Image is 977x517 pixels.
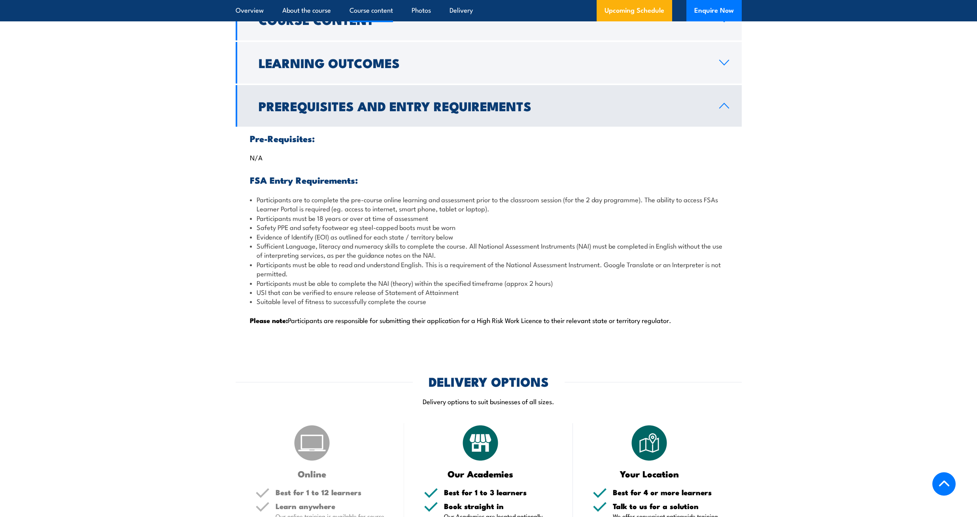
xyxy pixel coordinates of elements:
[613,488,722,496] h5: Best for 4 or more learners
[444,488,553,496] h5: Best for 1 to 3 learners
[236,85,742,127] a: Prerequisites and Entry Requirements
[276,488,385,496] h5: Best for 1 to 12 learners
[250,134,728,143] h3: Pre-Requisites:
[276,502,385,510] h5: Learn anywhere
[259,100,707,111] h2: Prerequisites and Entry Requirements
[250,213,728,222] li: Participants must be 18 years or over at time of assessment
[613,502,722,510] h5: Talk to us for a solution
[250,241,728,260] li: Sufficient Language, literacy and numeracy skills to complete the course. All National Assessment...
[250,316,728,324] p: Participants are responsible for submitting their application for a High Risk Work Licence to the...
[250,222,728,232] li: Safety PPE and safety footwear eg steel-capped boots must be worn
[255,469,369,478] h3: Online
[259,57,707,68] h2: Learning Outcomes
[250,232,728,241] li: Evidence of Identify (EOI) as outlined for each state / territory below
[593,469,706,478] h3: Your Location
[250,315,288,325] strong: Please note:
[250,195,728,213] li: Participants are to complete the pre-course online learning and assessment prior to the classroom...
[444,502,553,510] h5: Book straight in
[236,42,742,84] a: Learning Outcomes
[250,175,728,184] h3: FSA Entry Requirements:
[250,297,728,306] li: Suitable level of fitness to successfully complete the course
[250,278,728,287] li: Participants must be able to complete the NAI (theory) within the specified timeframe (approx 2 h...
[250,287,728,297] li: USI that can be verified to ensure release of Statement of Attainment
[259,14,707,25] h2: Course Content
[429,376,549,387] h2: DELIVERY OPTIONS
[236,397,742,406] p: Delivery options to suit businesses of all sizes.
[424,469,537,478] h3: Our Academies
[250,153,728,161] p: N/A
[250,260,728,278] li: Participants must be able to read and understand English. This is a requirement of the National A...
